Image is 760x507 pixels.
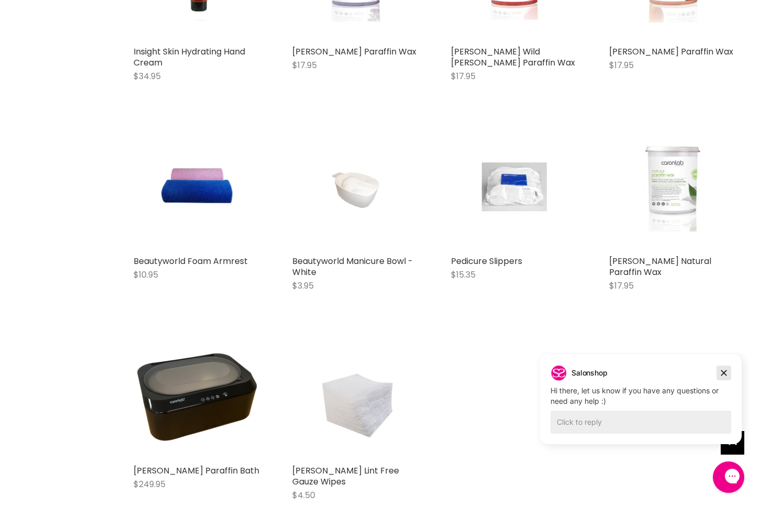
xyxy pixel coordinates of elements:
[292,59,317,71] span: $17.95
[134,46,245,69] a: Insight Skin Hydrating Hand Cream
[292,255,413,278] a: Beautyworld Manicure Bowl - White
[292,280,314,292] span: $3.95
[451,124,578,251] a: Pedicure Slippers
[134,255,248,267] a: Beautyworld Foam Armrest
[292,46,416,58] a: [PERSON_NAME] Paraffin Wax
[708,458,750,497] iframe: Gorgias live chat messenger
[292,333,420,460] a: Hawley Lint Free Gauze Wipes
[631,124,715,251] img: Caron Natural Paraffin Wax
[451,269,476,281] span: $15.35
[313,333,398,460] img: Hawley Lint Free Gauze Wipes
[609,124,736,251] a: Caron Natural Paraffin Wax
[134,465,259,477] a: [PERSON_NAME] Paraffin Bath
[451,255,522,267] a: Pedicure Slippers
[134,70,161,82] span: $34.95
[451,46,575,69] a: [PERSON_NAME] Wild [PERSON_NAME] Paraffin Wax
[134,478,166,490] span: $249.95
[134,124,261,251] a: Beautyworld Foam Armrest
[314,124,398,251] img: Beautyworld Manicure Bowl - White
[134,269,158,281] span: $10.95
[292,465,399,488] a: [PERSON_NAME] Lint Free Gauze Wipes
[451,70,476,82] span: $17.95
[155,124,239,251] img: Beautyworld Foam Armrest
[609,280,634,292] span: $17.95
[134,333,261,460] img: Caron Paraffin Bath
[292,124,420,251] a: Beautyworld Manicure Bowl - White
[532,352,750,460] iframe: Gorgias live chat campaigns
[292,489,315,501] span: $4.50
[472,124,556,251] img: Pedicure Slippers
[609,46,733,58] a: [PERSON_NAME] Paraffin Wax
[609,255,711,278] a: [PERSON_NAME] Natural Paraffin Wax
[609,59,634,71] span: $17.95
